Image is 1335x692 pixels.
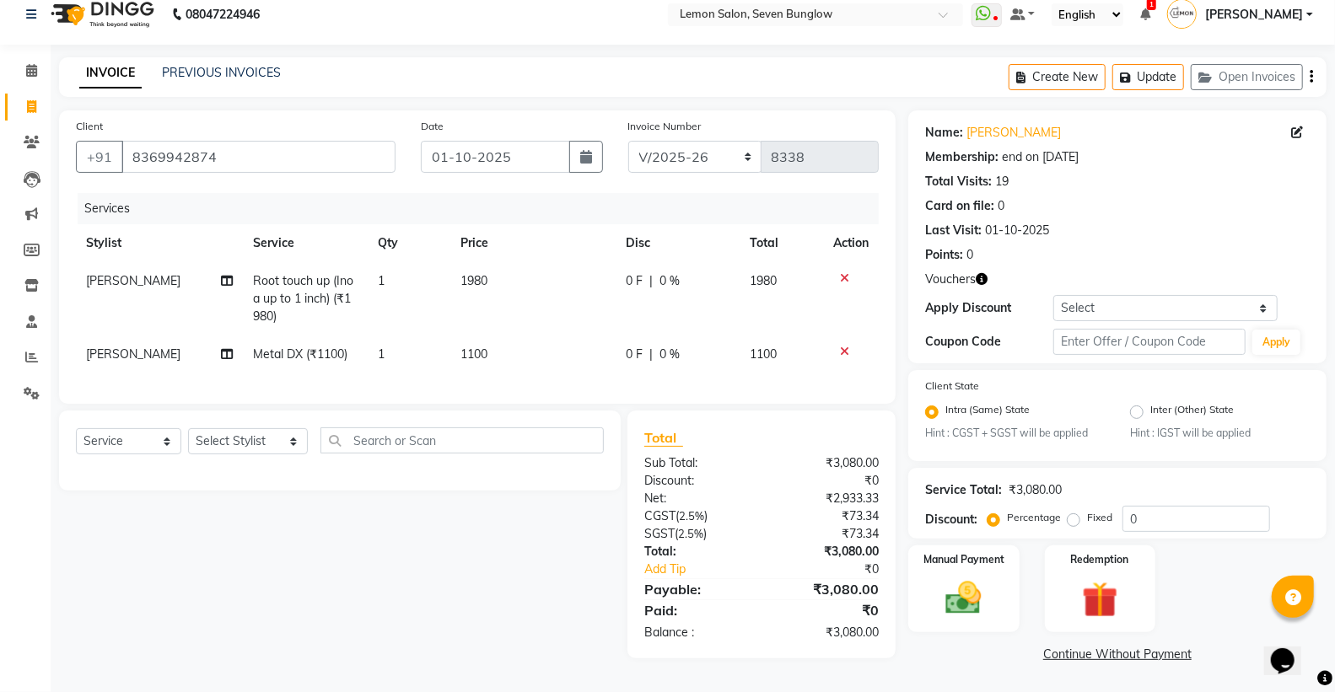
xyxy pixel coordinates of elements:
[925,299,1053,317] div: Apply Discount
[995,173,1009,190] div: 19
[923,552,1004,567] label: Manual Payment
[966,246,973,264] div: 0
[750,273,777,288] span: 1980
[616,224,740,262] th: Disc
[1009,481,1062,499] div: ₹3,080.00
[632,454,762,472] div: Sub Total:
[966,124,1061,142] a: [PERSON_NAME]
[925,173,992,190] div: Total Visits:
[79,58,142,89] a: INVOICE
[86,273,180,288] span: [PERSON_NAME]
[243,224,368,262] th: Service
[644,429,683,447] span: Total
[750,346,777,362] span: 1100
[925,197,994,215] div: Card on file:
[925,124,963,142] div: Name:
[783,561,891,578] div: ₹0
[1087,510,1112,525] label: Fixed
[644,526,675,541] span: SGST
[1053,329,1246,355] input: Enter Offer / Coupon Code
[762,624,891,641] div: ₹3,080.00
[925,222,982,239] div: Last Visit:
[649,272,653,290] span: |
[253,346,347,362] span: Metal DX (₹1100)
[421,119,444,134] label: Date
[925,426,1105,441] small: Hint : CGST + SGST will be applied
[162,65,281,80] a: PREVIOUS INVOICES
[649,346,653,363] span: |
[762,525,891,543] div: ₹73.34
[925,333,1053,351] div: Coupon Code
[1252,330,1300,355] button: Apply
[1191,64,1303,90] button: Open Invoices
[762,490,891,507] div: ₹2,933.33
[1071,552,1129,567] label: Redemption
[1205,6,1303,24] span: [PERSON_NAME]
[925,246,963,264] div: Points:
[823,224,879,262] th: Action
[378,273,385,288] span: 1
[450,224,616,262] th: Price
[762,543,891,561] div: ₹3,080.00
[632,624,762,641] div: Balance :
[378,346,385,362] span: 1
[632,579,762,599] div: Payable:
[76,224,243,262] th: Stylist
[762,579,891,599] div: ₹3,080.00
[925,378,979,394] label: Client State
[934,577,993,619] img: _cash.svg
[628,119,702,134] label: Invoice Number
[912,646,1323,663] a: Continue Without Payment
[762,507,891,525] div: ₹73.34
[1007,510,1061,525] label: Percentage
[659,346,680,363] span: 0 %
[740,224,823,262] th: Total
[1150,402,1234,422] label: Inter (Other) State
[762,472,891,490] div: ₹0
[626,272,643,290] span: 0 F
[925,271,976,288] span: Vouchers
[925,511,977,528] div: Discount:
[320,427,604,453] input: Search or Scan
[253,273,353,324] span: Root touch up (Inoa up to 1 inch) (₹1980)
[925,481,1002,499] div: Service Total:
[762,454,891,472] div: ₹3,080.00
[1264,625,1318,675] iframe: chat widget
[121,141,396,173] input: Search by Name/Mobile/Email/Code
[632,543,762,561] div: Total:
[78,193,891,224] div: Services
[632,507,762,525] div: ( )
[626,346,643,363] span: 0 F
[76,141,123,173] button: +91
[1002,148,1079,166] div: end on [DATE]
[1009,64,1106,90] button: Create New
[679,509,704,523] span: 2.5%
[1071,577,1129,621] img: _gift.svg
[945,402,1030,422] label: Intra (Same) State
[762,600,891,620] div: ₹0
[985,222,1049,239] div: 01-10-2025
[460,273,487,288] span: 1980
[368,224,450,262] th: Qty
[678,527,703,540] span: 2.5%
[632,490,762,507] div: Net:
[1140,7,1150,22] a: 1
[632,600,762,620] div: Paid:
[659,272,680,290] span: 0 %
[925,148,999,166] div: Membership:
[460,346,487,362] span: 1100
[632,472,762,490] div: Discount:
[86,346,180,362] span: [PERSON_NAME]
[1112,64,1184,90] button: Update
[644,508,676,523] span: CGST
[632,525,762,543] div: ( )
[998,197,1004,215] div: 0
[632,561,783,578] a: Add Tip
[76,119,103,134] label: Client
[1130,426,1310,441] small: Hint : IGST will be applied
